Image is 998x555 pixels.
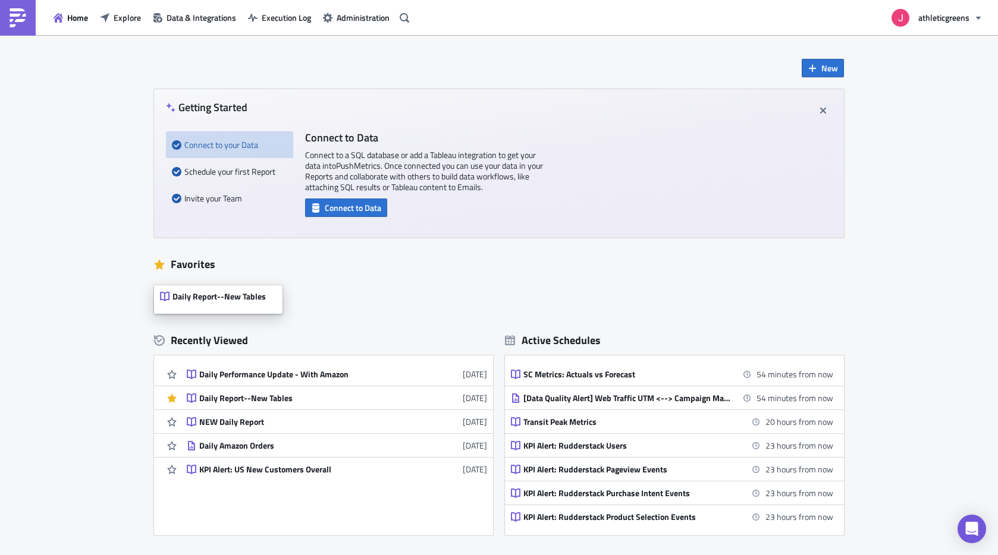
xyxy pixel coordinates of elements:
div: KPI Alert: Rudderstack Product Selection Events [523,512,732,522]
div: Recently Viewed [154,332,493,349]
p: Connect to a SQL database or add a Tableau integration to get your data into PushMetrics . Once c... [305,150,543,193]
time: 2025-07-25T20:56:30Z [463,368,487,380]
div: SC Metrics: Actuals vs Forecast [523,369,732,380]
button: Explore [94,8,147,27]
div: KPI Alert: Rudderstack Pageview Events [523,464,732,475]
div: NEW Daily Report [199,417,407,427]
span: athleticgreens [918,11,969,24]
button: athleticgreens [884,5,989,31]
div: Daily Performance Update - With Amazon [199,369,407,380]
span: Home [67,11,88,24]
div: Open Intercom Messenger [958,515,986,543]
div: KPI Alert: Rudderstack Users [523,440,732,451]
a: Connect to Data [305,200,387,213]
time: 2025-03-03T20:18:45Z [463,439,487,452]
div: KPI Alert: US New Customers Overall [199,464,407,475]
div: Transit Peak Metrics [523,417,732,427]
span: Daily Report--New Tables [172,291,266,302]
time: 2025-08-21 08:45 [765,463,833,475]
time: 2025-08-21 06:00 [765,415,833,428]
span: Data & Integrations [167,11,236,24]
time: 2025-08-20 11:00 [757,368,833,380]
a: KPI Alert: Rudderstack Users23 hours from now [511,434,833,457]
a: KPI Alert: Rudderstack Product Selection Events23 hours from now [511,505,833,528]
time: 2025-08-20 11:00 [757,392,833,404]
img: PushMetrics [8,8,27,27]
a: Daily Report--New Tables [154,279,288,314]
a: SC Metrics: Actuals vs Forecast54 minutes from now [511,362,833,386]
div: Invite your Team [172,185,287,212]
img: Avatar [890,8,911,28]
div: Daily Amazon Orders [199,440,407,451]
div: Daily Report--New Tables [199,393,407,403]
button: Execution Log [242,8,317,27]
a: KPI Alert: US New Customers Overall[DATE] [187,458,487,481]
time: 2025-08-21 08:45 [765,487,833,499]
button: New [802,59,844,77]
span: Connect to Data [325,201,381,214]
time: 2025-03-03T20:18:34Z [463,463,487,475]
div: Favorites [154,256,844,273]
button: Connect to Data [305,198,387,217]
span: Explore [114,11,141,24]
a: Daily Performance Update - With Amazon[DATE] [187,362,487,386]
button: Administration [317,8,396,27]
span: Execution Log [262,11,311,24]
div: [Data Quality Alert] Web Traffic UTM <--> Campaign Matching [523,393,732,403]
button: Home [48,8,94,27]
div: Connect to your Data [172,131,287,158]
span: Administration [337,11,390,24]
span: New [821,62,838,74]
div: KPI Alert: Rudderstack Purchase Intent Events [523,488,732,499]
a: Transit Peak Metrics20 hours from now [511,410,833,433]
time: 2025-08-21 08:45 [765,510,833,523]
time: 2025-08-21 08:45 [765,439,833,452]
a: [Data Quality Alert] Web Traffic UTM <--> Campaign Matching54 minutes from now [511,386,833,409]
a: NEW Daily Report[DATE] [187,410,487,433]
a: KPI Alert: Rudderstack Pageview Events23 hours from now [511,458,833,481]
button: Data & Integrations [147,8,242,27]
a: Daily Report--New Tables[DATE] [187,386,487,409]
time: 2025-07-16T02:50:10Z [463,415,487,428]
time: 2025-07-21T01:27:16Z [463,392,487,404]
div: Active Schedules [505,333,601,347]
div: Schedule your first Report [172,158,287,185]
a: KPI Alert: Rudderstack Purchase Intent Events23 hours from now [511,481,833,504]
h4: Connect to Data [305,131,543,144]
h4: Getting Started [166,101,247,113]
a: Daily Amazon Orders[DATE] [187,434,487,457]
